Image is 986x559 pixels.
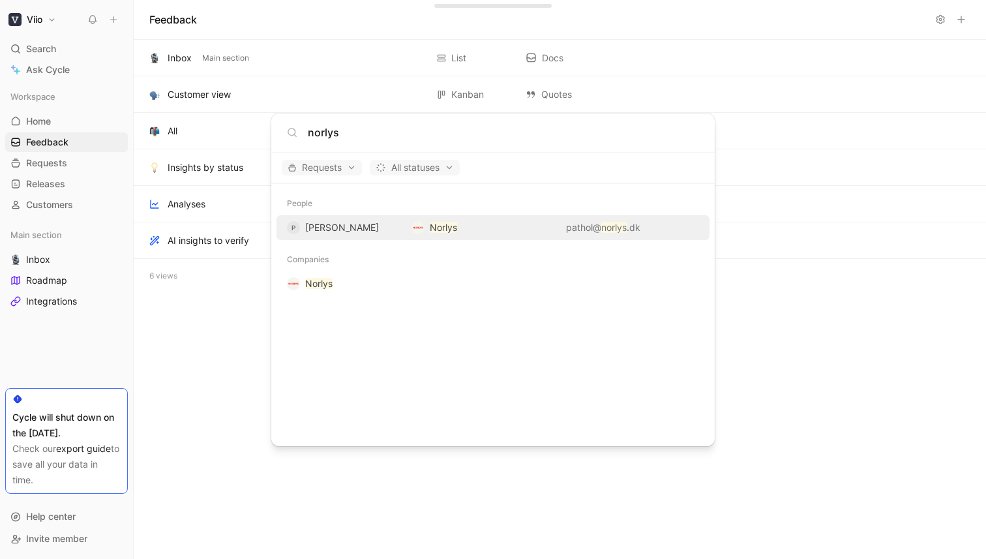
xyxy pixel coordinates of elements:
span: .dk [627,222,640,233]
img: logo [287,277,300,290]
button: Requests [282,160,362,175]
mark: Norlys [305,278,333,289]
button: All statuses [370,160,460,175]
span: Requests [288,160,356,175]
span: All statuses [376,160,454,175]
div: Companies [271,248,715,271]
div: P [287,221,300,234]
div: People [271,192,715,215]
span: pathol@ [566,222,601,233]
button: logoNorlys [276,271,710,296]
input: Type a command or search anything [308,125,699,140]
mark: norlys [601,222,627,233]
img: logo [411,221,425,234]
mark: Norlys [430,222,457,233]
span: [PERSON_NAME] [305,222,379,233]
button: P[PERSON_NAME]logoNorlyspathol@norlys.dk [276,215,710,240]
